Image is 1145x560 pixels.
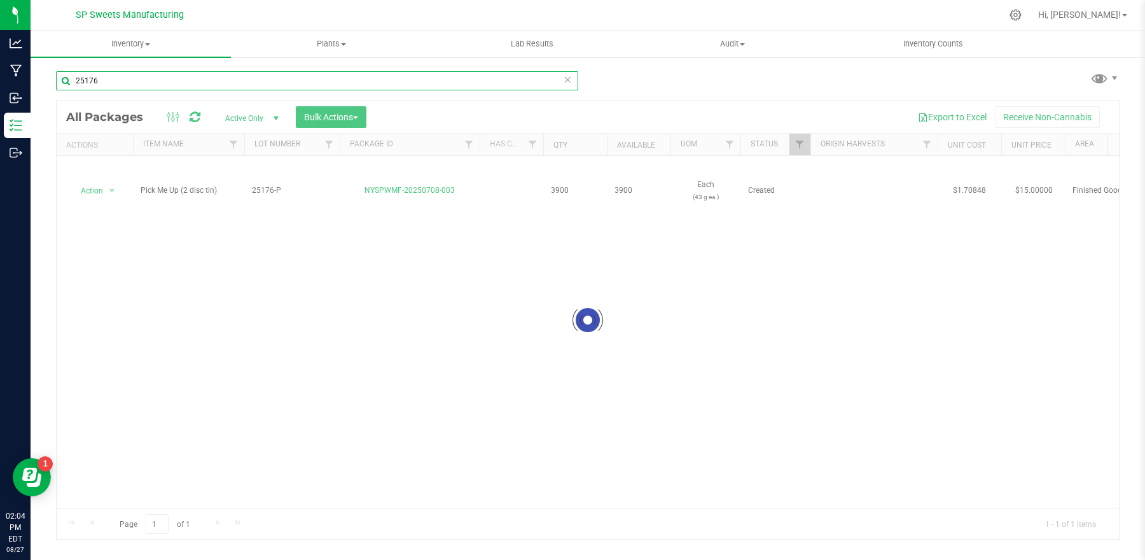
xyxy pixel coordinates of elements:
p: 08/27 [6,545,25,554]
p: 02:04 PM EDT [6,510,25,545]
a: Lab Results [432,31,632,57]
span: Inventory Counts [886,38,980,50]
span: Plants [232,38,431,50]
inline-svg: Analytics [10,37,22,50]
inline-svg: Inventory [10,119,22,132]
span: Clear [563,71,572,88]
a: Inventory [31,31,231,57]
span: Audit [633,38,832,50]
inline-svg: Outbound [10,146,22,159]
inline-svg: Inbound [10,92,22,104]
a: Audit [632,31,833,57]
span: Inventory [31,38,231,50]
a: Inventory Counts [833,31,1033,57]
div: Manage settings [1008,9,1024,21]
span: Hi, [PERSON_NAME]! [1038,10,1121,20]
input: Search Package ID, Item Name, SKU, Lot or Part Number... [56,71,578,90]
a: Plants [231,31,431,57]
inline-svg: Manufacturing [10,64,22,77]
span: Lab Results [494,38,571,50]
iframe: Resource center [13,458,51,496]
iframe: Resource center unread badge [38,456,53,472]
span: SP Sweets Manufacturing [76,10,184,20]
